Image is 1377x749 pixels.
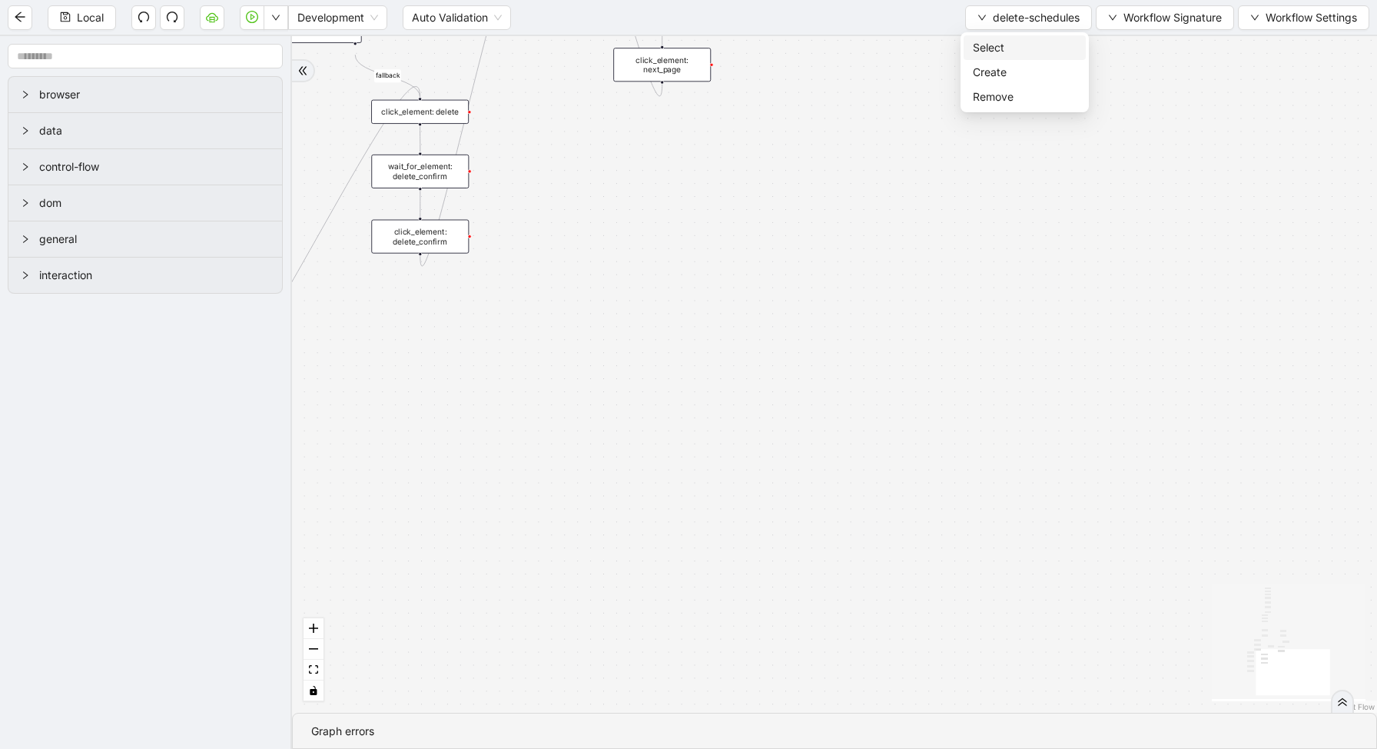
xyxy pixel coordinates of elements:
[131,5,156,30] button: undo
[973,64,1077,81] span: Create
[1096,5,1234,30] button: downWorkflow Signature
[977,13,987,22] span: down
[21,235,30,244] span: right
[371,155,469,188] div: wait_for_element: delete_confirm
[613,48,711,82] div: click_element: next_page
[216,87,420,386] g: Edge from click_element: row_more_option__0 to click_element: delete
[166,11,178,23] span: redo
[206,11,218,23] span: cloud-server
[8,221,282,257] div: general
[371,220,469,254] div: click_element: delete_confirm
[200,5,224,30] button: cloud-server
[371,100,469,124] div: click_element: delete
[21,162,30,171] span: right
[8,185,282,221] div: dom
[304,681,324,701] button: toggle interactivity
[21,198,30,208] span: right
[77,9,104,26] span: Local
[1250,13,1259,22] span: down
[271,13,280,22] span: down
[304,639,324,660] button: zoom out
[39,122,270,139] span: data
[1337,697,1348,707] span: double-right
[8,113,282,148] div: data
[1238,5,1369,30] button: downWorkflow Settings
[8,258,282,293] div: interaction
[14,11,26,23] span: arrow-left
[304,660,324,681] button: fit view
[304,618,324,639] button: zoom in
[39,231,270,248] span: general
[39,195,270,211] span: dom
[973,88,1077,105] span: Remove
[973,39,1077,56] span: Select
[297,6,378,29] span: Development
[993,9,1080,26] span: delete-schedules
[412,6,502,29] span: Auto Validation
[8,77,282,112] div: browser
[1335,702,1375,711] a: React Flow attribution
[297,65,308,76] span: double-right
[39,267,270,284] span: interaction
[355,55,420,97] g: Edge from conditions: has_cancel to click_element: delete
[8,149,282,185] div: control-flow
[965,5,1092,30] button: downdelete-schedules
[264,19,362,43] div: conditions: has_cancel
[311,723,1358,740] div: Graph errors
[138,11,150,23] span: undo
[264,5,288,30] button: down
[21,271,30,280] span: right
[240,5,264,30] button: play-circle
[21,126,30,135] span: right
[1108,13,1117,22] span: down
[39,86,270,103] span: browser
[21,90,30,99] span: right
[160,5,184,30] button: redo
[48,5,116,30] button: saveLocal
[60,12,71,22] span: save
[1266,9,1357,26] span: Workflow Settings
[1123,9,1222,26] span: Workflow Signature
[39,158,270,175] span: control-flow
[246,11,258,23] span: play-circle
[8,5,32,30] button: arrow-left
